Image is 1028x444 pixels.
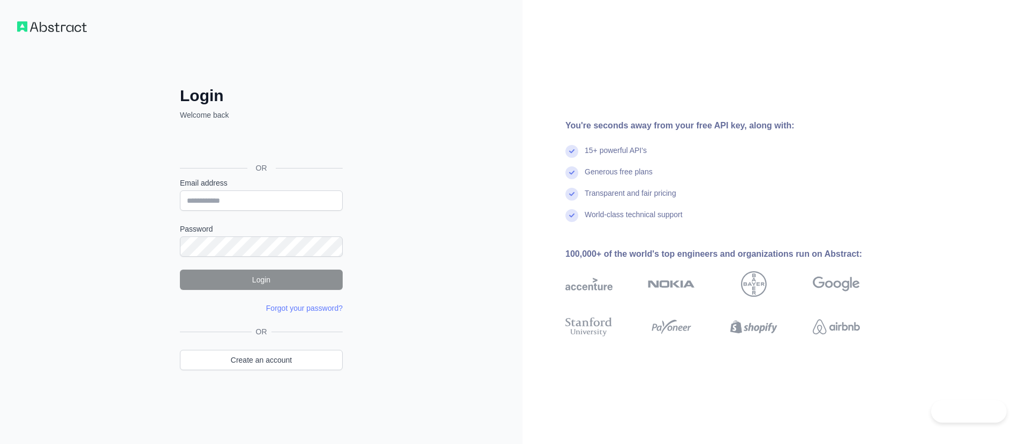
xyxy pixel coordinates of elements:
img: check mark [565,209,578,222]
img: check mark [565,188,578,201]
iframe: Botón de Acceder con Google [175,132,346,156]
img: payoneer [648,315,695,339]
img: check mark [565,145,578,158]
div: 100,000+ of the world's top engineers and organizations run on Abstract: [565,248,894,261]
img: Workflow [17,21,87,32]
div: Acceder con Google. Se abre en una pestaña nueva [180,132,341,156]
img: check mark [565,166,578,179]
a: Forgot your password? [266,304,343,312]
iframe: Toggle Customer Support [931,400,1007,423]
button: Login [180,270,343,290]
div: 15+ powerful API's [585,145,647,166]
p: Welcome back [180,110,343,120]
div: You're seconds away from your free API key, along with: [565,119,894,132]
img: google [813,271,860,297]
div: Transparent and fair pricing [585,188,676,209]
span: OR [247,163,276,173]
img: stanford university [565,315,613,339]
label: Password [180,224,343,234]
h2: Login [180,86,343,105]
div: World-class technical support [585,209,683,231]
img: accenture [565,271,613,297]
img: airbnb [813,315,860,339]
span: OR [252,326,271,337]
img: shopify [730,315,777,339]
img: bayer [741,271,767,297]
label: Email address [180,178,343,188]
img: nokia [648,271,695,297]
a: Create an account [180,350,343,370]
div: Generous free plans [585,166,653,188]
